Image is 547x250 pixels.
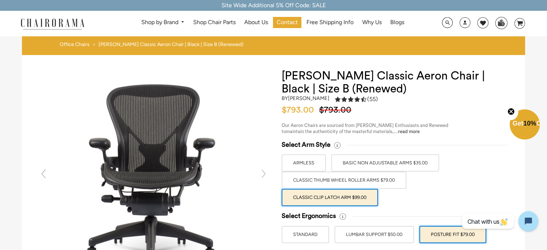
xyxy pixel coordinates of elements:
a: Blogs [387,17,408,28]
span: Select Ergonomics [282,212,336,220]
img: WhatsApp_Image_2024-07-12_at_16.23.01.webp [496,17,507,28]
span: › [93,41,95,48]
span: 10% [523,120,536,127]
span: Why Us [362,19,382,26]
span: (55) [367,96,378,103]
div: Get10%OffClose teaser [510,110,540,140]
nav: breadcrumbs [60,41,246,51]
button: Close teaser [504,104,518,120]
span: Shop Chair Parts [193,19,236,26]
h2: by [282,95,329,101]
nav: DesktopNavigation [119,17,427,30]
a: Contact [273,17,301,28]
a: read more [398,129,420,134]
span: About Us [244,19,268,26]
span: Get Off [512,120,546,127]
span: Free Shipping Info [306,19,354,26]
span: Our Aeron Chairs are sourced from [PERSON_NAME] Enthusiasts and Renewed to [282,123,448,134]
span: $793.00 [282,106,318,114]
label: POSTURE FIT $79.00 [419,226,486,243]
a: Shop Chair Parts [190,17,239,28]
a: About Us [241,17,272,28]
a: Shop by Brand [138,17,188,28]
label: Classic Clip Latch Arm $99.00 [282,189,378,206]
a: Why Us [359,17,385,28]
span: Contact [277,19,298,26]
label: STANDARD [282,226,329,243]
a: Office Chairs [60,41,90,48]
a: Free Shipping Info [303,17,357,28]
span: Blogs [390,19,404,26]
a: [PERSON_NAME] [288,95,329,101]
a: 4.5 rating (55 votes) [335,95,378,105]
label: ARMLESS [282,154,326,172]
span: Select Arm Style [282,141,331,149]
span: $793.00 [319,106,355,114]
label: Classic Thumb Wheel Roller Arms $79.00 [282,172,406,189]
img: chairorama [17,17,88,30]
label: BASIC NON ADJUSTABLE ARMS $35.00 [331,154,439,172]
span: [PERSON_NAME] Classic Aeron Chair | Black | Size B (Renewed) [99,41,243,48]
div: 4.5 rating (55 votes) [335,95,378,103]
span: maintain the authenticity of the masterful materials,... [286,129,420,134]
h1: [PERSON_NAME] Classic Aeron Chair | Black | Size B (Renewed) [282,69,511,95]
label: LUMBAR SUPPORT $50.00 [334,226,414,243]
